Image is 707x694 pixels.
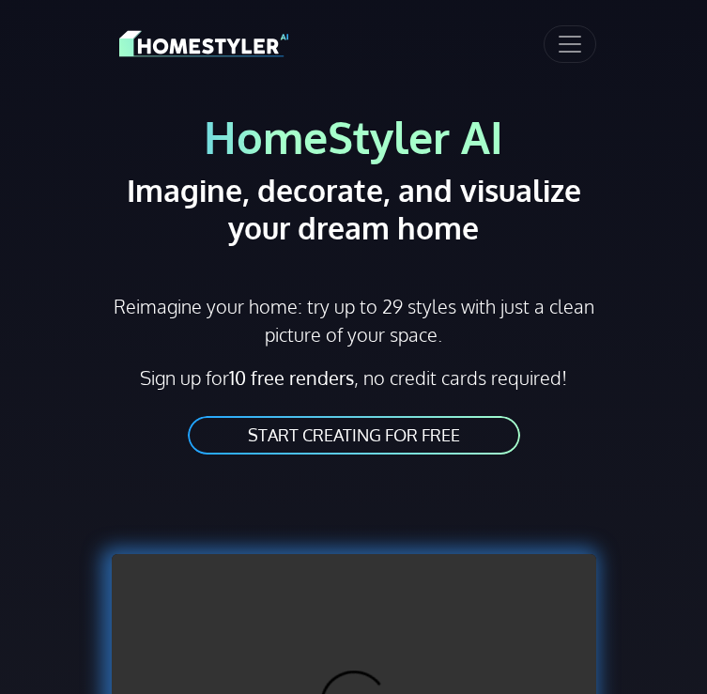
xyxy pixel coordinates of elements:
h2: Imagine, decorate, and visualize your dream home [112,172,596,247]
h1: HomeStyler AI [112,110,596,164]
button: Toggle navigation [544,25,596,63]
p: Reimagine your home: try up to 29 styles with just a clean picture of your space. [112,292,596,348]
img: HomeStyler AI logo [119,27,288,60]
strong: 10 free renders [229,365,354,390]
p: Sign up for , no credit cards required! [112,363,596,392]
a: START CREATING FOR FREE [186,414,522,456]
